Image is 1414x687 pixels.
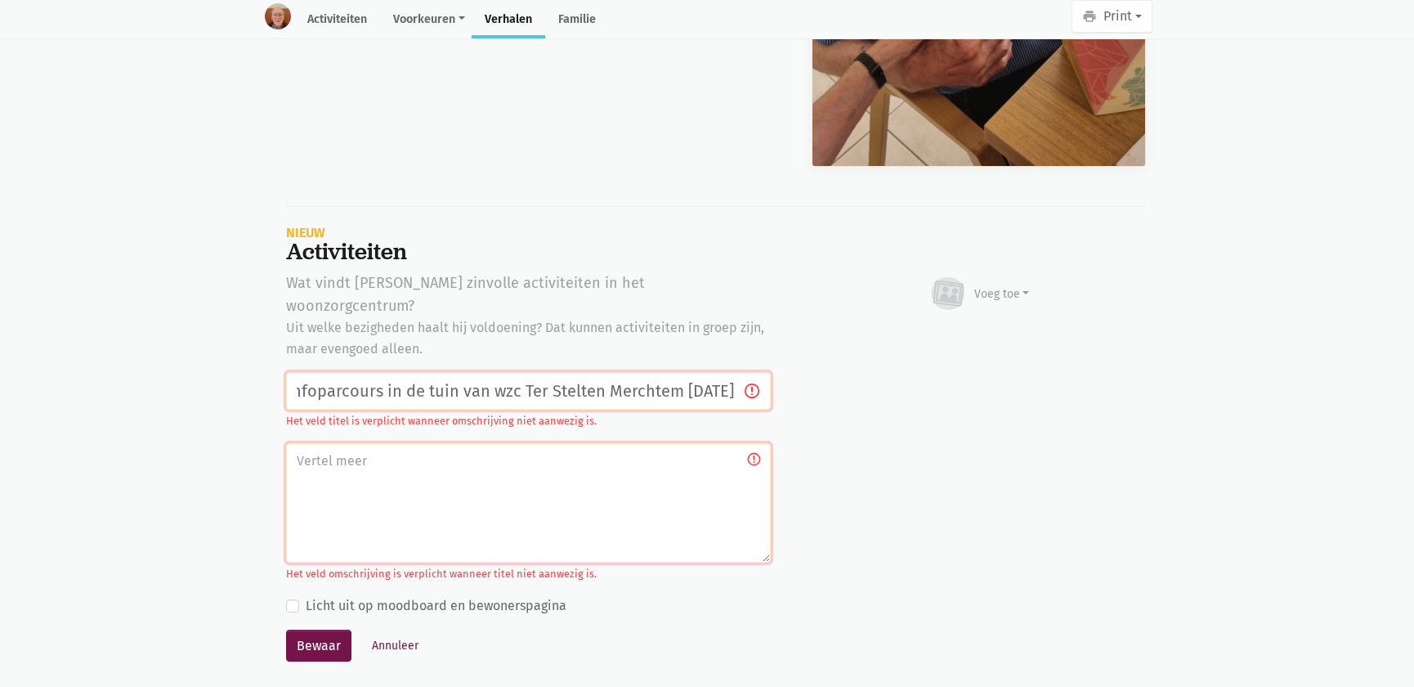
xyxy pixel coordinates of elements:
[286,317,771,359] div: Uit welke bezigheden haalt hij voldoening? Dat kunnen activiteiten in groep zijn, maar evengoed a...
[286,413,771,429] p: Het veld titel is verplicht wanneer omschrijving niet aanwezig is.
[265,3,291,29] img: resident-image
[294,3,380,38] a: Activiteiten
[286,372,771,410] input: Geef een titel
[365,633,426,658] button: Annuleer
[974,285,1030,303] div: Voeg toe
[380,3,472,38] a: Voorkeuren
[472,3,545,38] a: Verhalen
[286,227,1146,239] div: Nieuw
[286,272,771,317] div: Wat vindt [PERSON_NAME] zinvolle activiteiten in het woonzorgcentrum?
[286,239,1146,265] div: Activiteiten
[1082,9,1097,24] i: print
[286,630,351,662] button: Bewaar
[306,595,566,617] label: Licht uit op moodboard en bewonerspagina
[545,3,609,38] a: Familie
[286,566,771,582] p: Het veld omschrijving is verplicht wanneer titel niet aanwezig is.
[928,272,1031,316] button: Voeg toe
